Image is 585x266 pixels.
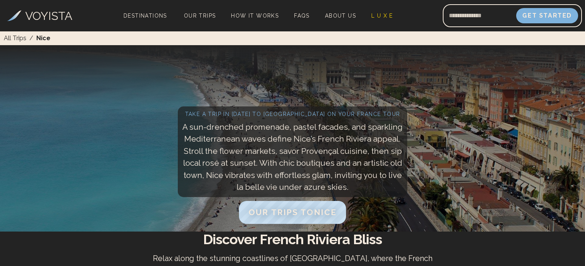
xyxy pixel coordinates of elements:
span: About Us [325,13,356,19]
a: FAQs [291,10,313,21]
input: Email address [443,7,516,25]
span: Our Trips [184,13,216,19]
span: Nice [36,34,50,43]
span: How It Works [231,13,279,19]
h2: Discover French Riviera Bliss [60,232,525,247]
span: Our Trips to Nice [249,207,336,217]
img: Voyista Logo [7,10,21,21]
a: Our Trips toNice [239,209,346,217]
p: A sun-drenched promenade, pastel facades, and sparkling Mediterranean waves define Nice’s French ... [182,121,403,193]
button: Get Started [516,8,578,23]
span: FAQs [294,13,310,19]
button: Our Trips toNice [239,201,346,224]
a: About Us [322,10,359,21]
a: VOYISTA [7,7,72,24]
span: L U X E [371,13,393,19]
h3: VOYISTA [25,7,72,24]
a: How It Works [228,10,282,21]
span: Destinations [120,10,170,32]
span: / [29,34,33,43]
a: L U X E [368,10,396,21]
a: Our Trips [181,10,219,21]
a: All Trips [4,34,26,43]
h2: Take a trip in [DATE] to [GEOGRAPHIC_DATA] on your France tour [182,110,403,118]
